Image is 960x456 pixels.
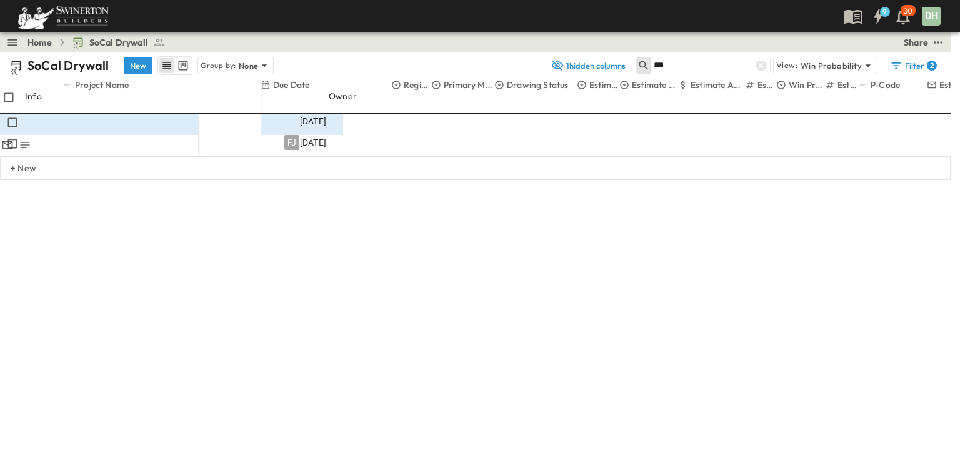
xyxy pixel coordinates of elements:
img: 6c363589ada0b36f064d841b69d3a419a338230e66bb0a533688fa5cc3e9e735.png [15,3,111,29]
div: Owner [329,79,391,114]
p: Estimate Type [589,79,619,91]
h6: 9 [882,7,887,17]
div: table view [157,56,192,75]
div: Share [904,36,928,49]
span: [DATE] [300,136,326,149]
p: Primary Market [444,79,494,91]
p: Estimate Round [757,79,776,91]
p: Estimate Number [837,79,858,91]
h6: 2 [930,61,934,71]
div: FJ [284,135,299,150]
p: View: [776,59,798,72]
p: Drawing Status [507,79,568,91]
p: Group by: [201,59,236,72]
a: Home [27,36,52,49]
p: P-Code [871,79,900,91]
div: Filter [890,59,937,72]
div: Info [25,79,62,114]
p: Win Probability [801,59,862,72]
p: SoCal Drywall [27,57,109,74]
button: row view [159,58,174,73]
span: SoCal Drywall [89,36,148,49]
p: Due Date [273,79,309,91]
nav: breadcrumbs [27,36,173,49]
p: Estimate Status [632,79,678,91]
p: Region [404,79,431,91]
span: [DATE] [300,115,326,127]
p: Estimate Amount [691,79,745,91]
button: New [124,57,152,74]
p: Win Probability [789,79,825,91]
p: + New [11,162,18,174]
p: None [239,59,259,72]
button: kanban view [175,58,191,73]
div: DH [922,7,941,26]
button: 1hidden columns [543,57,633,74]
p: Project Name [75,79,129,91]
p: 30 [904,6,912,16]
button: test [931,35,946,50]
